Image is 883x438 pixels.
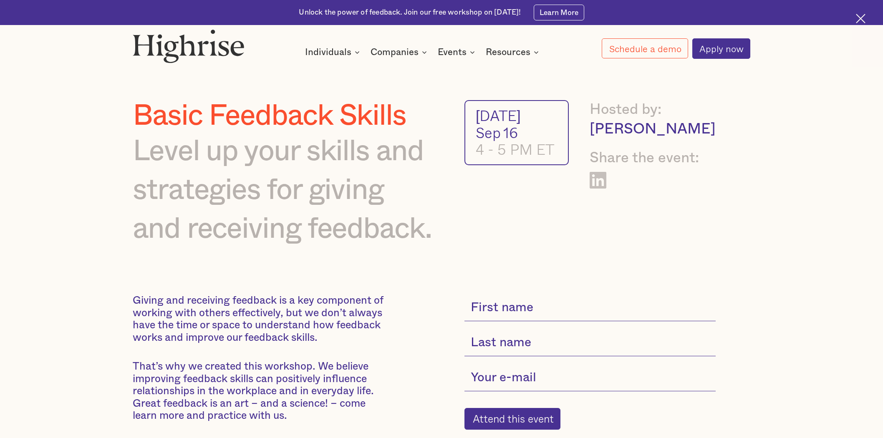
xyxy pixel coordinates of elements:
[476,141,558,158] div: 4 - 5 PM ET
[464,295,716,321] input: First name
[486,47,530,57] div: Resources
[534,5,584,20] a: Learn More
[590,172,606,189] a: Share on LinkedIn
[464,408,560,430] input: Attend this event
[438,47,477,57] div: Events
[299,8,521,18] div: Unlock the power of feedback. Join our free workshop on [DATE]!
[464,295,716,430] form: current-single-event-subscribe-form
[856,14,865,23] img: Cross icon
[476,107,558,124] div: [DATE]
[692,38,751,59] a: Apply now
[503,124,518,141] div: 16
[305,47,351,57] div: Individuals
[464,330,716,356] input: Last name
[590,120,716,139] div: [PERSON_NAME]
[133,132,437,249] div: Level up your skills and strategies for giving and receiving feedback.
[476,124,501,141] div: Sep
[464,365,716,391] input: Your e-mail
[602,38,688,58] a: Schedule a demo
[133,360,389,422] p: That’s why we created this workshop. We believe improving feedback skills can positively influenc...
[133,100,437,132] h1: Basic Feedback Skills
[438,47,467,57] div: Events
[371,47,419,57] div: Companies
[305,47,362,57] div: Individuals
[590,149,716,168] div: Share the event:
[590,100,716,120] div: Hosted by:
[133,29,245,63] img: Highrise logo
[486,47,541,57] div: Resources
[371,47,429,57] div: Companies
[133,295,389,344] p: Giving and receiving feedback is a key component of working with others effectively, but we don’t...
